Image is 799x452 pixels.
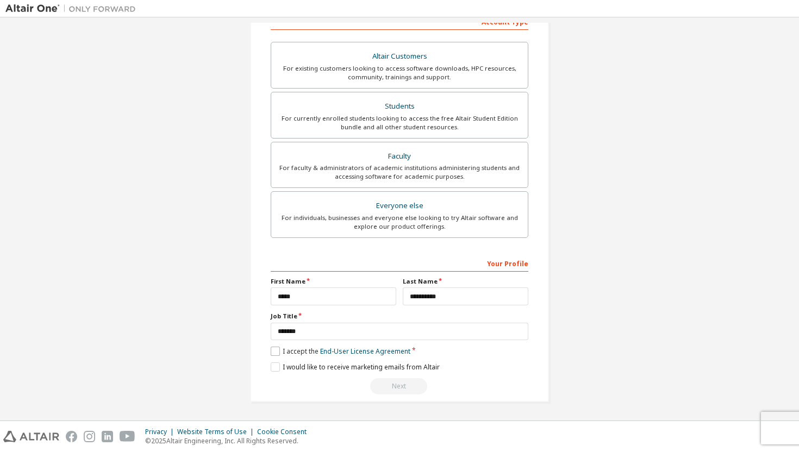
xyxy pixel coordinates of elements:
[278,49,521,64] div: Altair Customers
[278,214,521,231] div: For individuals, businesses and everyone else looking to try Altair software and explore our prod...
[145,436,313,445] p: © 2025 Altair Engineering, Inc. All Rights Reserved.
[278,198,521,214] div: Everyone else
[271,277,396,286] label: First Name
[271,362,440,372] label: I would like to receive marketing emails from Altair
[145,428,177,436] div: Privacy
[177,428,257,436] div: Website Terms of Use
[320,347,410,356] a: End-User License Agreement
[5,3,141,14] img: Altair One
[278,64,521,81] div: For existing customers looking to access software downloads, HPC resources, community, trainings ...
[271,378,528,394] div: Read and acccept EULA to continue
[257,428,313,436] div: Cookie Consent
[271,312,528,321] label: Job Title
[271,254,528,272] div: Your Profile
[3,431,59,442] img: altair_logo.svg
[278,114,521,131] div: For currently enrolled students looking to access the free Altair Student Edition bundle and all ...
[278,149,521,164] div: Faculty
[120,431,135,442] img: youtube.svg
[278,164,521,181] div: For faculty & administrators of academic institutions administering students and accessing softwa...
[278,99,521,114] div: Students
[271,347,410,356] label: I accept the
[102,431,113,442] img: linkedin.svg
[66,431,77,442] img: facebook.svg
[84,431,95,442] img: instagram.svg
[403,277,528,286] label: Last Name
